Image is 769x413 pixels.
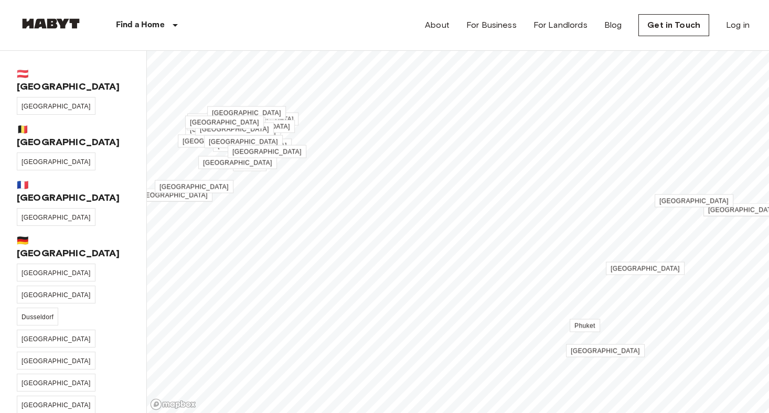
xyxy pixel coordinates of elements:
[134,190,212,201] div: Map marker
[17,208,95,226] a: [GEOGRAPHIC_DATA]
[183,138,252,145] span: [GEOGRAPHIC_DATA]
[17,264,95,281] a: [GEOGRAPHIC_DATA]
[195,123,274,136] a: [GEOGRAPHIC_DATA]
[17,308,58,325] a: Dusseldorf
[22,379,91,387] span: [GEOGRAPHIC_DATA]
[200,126,269,133] span: [GEOGRAPHIC_DATA]
[187,115,266,126] div: Map marker
[150,398,196,410] a: Mapbox logo
[22,401,91,409] span: [GEOGRAPHIC_DATA]
[178,135,257,148] a: [GEOGRAPHIC_DATA]
[17,179,130,204] span: 🇫🇷 [GEOGRAPHIC_DATA]
[116,19,165,31] p: Find a Home
[190,119,259,126] span: [GEOGRAPHIC_DATA]
[606,262,685,275] a: [GEOGRAPHIC_DATA]
[611,265,680,273] span: [GEOGRAPHIC_DATA]
[228,147,306,158] div: Map marker
[204,137,283,148] div: Map marker
[604,19,622,31] a: Blog
[655,196,733,207] div: Map marker
[198,156,277,169] a: [GEOGRAPHIC_DATA]
[17,153,95,170] a: [GEOGRAPHIC_DATA]
[209,138,278,146] span: [GEOGRAPHIC_DATA]
[659,198,729,205] span: [GEOGRAPHIC_DATA]
[570,319,600,332] a: Phuket
[195,124,274,135] div: Map marker
[233,160,266,171] div: Map marker
[221,123,290,131] span: [GEOGRAPHIC_DATA]
[22,357,91,365] span: [GEOGRAPHIC_DATA]
[187,119,265,130] div: Map marker
[185,117,264,128] div: Map marker
[17,68,130,93] span: 🇦🇹 [GEOGRAPHIC_DATA]
[228,145,306,158] a: [GEOGRAPHIC_DATA]
[203,159,272,167] span: [GEOGRAPHIC_DATA]
[185,123,264,136] a: [GEOGRAPHIC_DATA]
[17,234,130,259] span: 🇩🇪 [GEOGRAPHIC_DATA]
[155,182,233,193] div: Map marker
[17,374,95,392] a: [GEOGRAPHIC_DATA]
[178,136,257,147] div: Map marker
[425,19,450,31] a: About
[22,158,91,166] span: [GEOGRAPHIC_DATA]
[22,291,91,299] span: [GEOGRAPHIC_DATA]
[533,19,588,31] a: For Landlords
[212,110,281,117] span: [GEOGRAPHIC_DATA]
[155,180,233,193] a: [GEOGRAPHIC_DATA]
[466,19,517,31] a: For Business
[207,106,286,119] a: [GEOGRAPHIC_DATA]
[574,322,595,330] span: Phuket
[138,192,208,199] span: [GEOGRAPHIC_DATA]
[22,103,91,110] span: [GEOGRAPHIC_DATA]
[22,313,54,321] span: Dusseldorf
[232,148,302,156] span: [GEOGRAPHIC_DATA]
[17,286,95,303] a: [GEOGRAPHIC_DATA]
[187,114,266,127] a: [GEOGRAPHIC_DATA]
[204,135,283,148] a: [GEOGRAPHIC_DATA]
[185,125,264,136] div: Map marker
[17,97,95,115] a: [GEOGRAPHIC_DATA]
[655,194,733,208] a: [GEOGRAPHIC_DATA]
[198,158,277,169] div: Map marker
[571,347,640,355] span: [GEOGRAPHIC_DATA]
[218,142,287,149] span: [GEOGRAPHIC_DATA]
[566,344,645,357] a: [GEOGRAPHIC_DATA]
[22,269,91,277] span: [GEOGRAPHIC_DATA]
[570,321,600,332] div: Map marker
[606,264,685,275] div: Map marker
[17,123,130,148] span: 🇧🇪 [GEOGRAPHIC_DATA]
[17,330,95,347] a: [GEOGRAPHIC_DATA]
[159,183,229,191] span: [GEOGRAPHIC_DATA]
[566,346,645,357] div: Map marker
[638,14,709,36] a: Get in Touch
[207,108,286,119] div: Map marker
[22,335,91,343] span: [GEOGRAPHIC_DATA]
[17,352,95,369] a: [GEOGRAPHIC_DATA]
[726,19,750,31] a: Log in
[22,214,91,221] span: [GEOGRAPHIC_DATA]
[19,18,82,29] img: Habyt
[225,116,294,123] span: [GEOGRAPHIC_DATA]
[134,189,212,202] a: [GEOGRAPHIC_DATA]
[207,131,276,138] span: [GEOGRAPHIC_DATA]
[185,116,264,129] a: [GEOGRAPHIC_DATA]
[213,140,292,151] div: Map marker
